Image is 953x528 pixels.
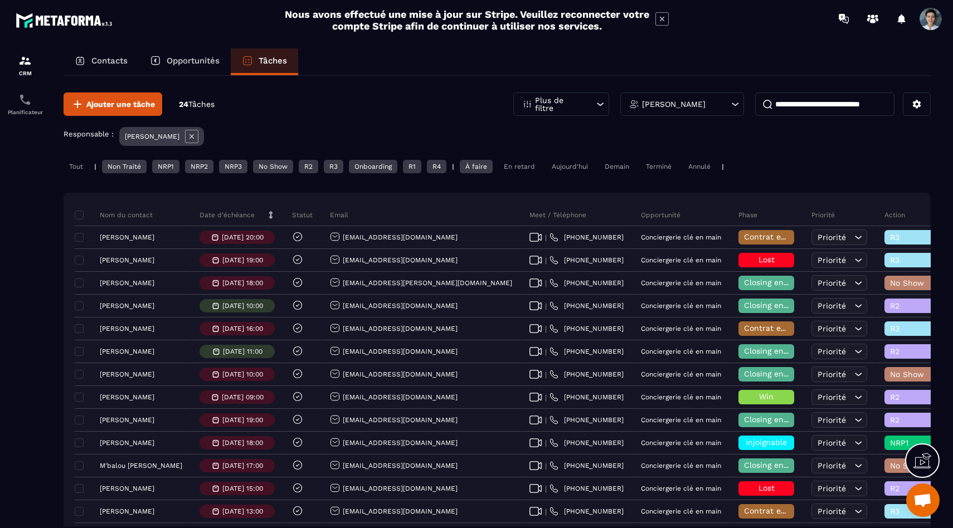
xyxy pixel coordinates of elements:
p: Conciergerie clé en main [641,279,721,287]
span: Priorité [818,438,846,447]
span: Closing en cours [744,369,808,378]
p: [DATE] 09:00 [222,393,264,401]
p: [DATE] 15:00 [222,485,263,492]
p: [PERSON_NAME] [100,233,154,241]
p: Planificateur [3,109,47,115]
p: Conciergerie clé en main [641,507,721,515]
p: Priorité [811,211,835,219]
div: Non Traité [102,160,147,173]
span: Closing en cours [744,461,808,470]
p: [DATE] 17:00 [222,462,263,470]
a: Tâches [231,48,298,75]
span: R3 [890,324,937,333]
span: | [545,416,547,424]
span: Ajouter une tâche [86,99,155,110]
span: | [545,302,547,310]
p: [PERSON_NAME] [642,100,706,108]
span: Priorité [818,484,846,493]
span: | [545,485,547,493]
span: Contrat envoyé [744,324,803,333]
span: | [545,393,547,402]
p: Tâches [259,56,287,66]
a: Contacts [64,48,139,75]
p: Conciergerie clé en main [641,485,721,492]
a: [PHONE_NUMBER] [550,438,624,447]
div: Tout [64,160,89,173]
p: [PERSON_NAME] [100,348,154,355]
p: [PERSON_NAME] [100,507,154,515]
span: Priorité [818,415,846,424]
span: R3 [890,233,937,242]
div: R3 [324,160,343,173]
span: Priorité [818,278,846,287]
span: Priorité [818,393,846,402]
p: Email [330,211,348,219]
p: [PERSON_NAME] [125,133,179,140]
p: 24 [179,99,215,110]
span: | [545,507,547,516]
p: Phase [738,211,757,219]
p: Statut [292,211,313,219]
p: Contacts [91,56,128,66]
div: Onboarding [349,160,397,173]
div: Annulé [683,160,716,173]
a: [PHONE_NUMBER] [550,324,624,333]
button: Ajouter une tâche [64,92,162,116]
span: Lost [758,255,775,264]
h2: Nous avons effectué une mise à jour sur Stripe. Veuillez reconnecter votre compte Stripe afin de ... [284,8,650,32]
span: | [545,439,547,447]
p: Conciergerie clé en main [641,348,721,355]
p: [DATE] 20:00 [222,233,264,241]
span: | [545,233,547,242]
p: Opportunités [167,56,220,66]
a: [PHONE_NUMBER] [550,233,624,242]
p: [DATE] 18:00 [222,439,263,447]
span: injoignable [746,438,787,447]
p: [PERSON_NAME] [100,302,154,310]
span: Contrat envoyé [744,232,803,241]
span: Closing en cours [744,278,808,287]
p: [PERSON_NAME] [100,439,154,447]
span: Priorité [818,256,846,265]
span: No Show [890,370,937,379]
p: Responsable : [64,130,114,138]
a: [PHONE_NUMBER] [550,415,624,424]
p: Nom du contact [77,211,153,219]
p: Conciergerie clé en main [641,302,721,310]
a: [PHONE_NUMBER] [550,370,624,379]
span: | [545,370,547,379]
a: schedulerschedulerPlanificateur [3,85,47,124]
p: Conciergerie clé en main [641,233,721,241]
div: R2 [299,160,318,173]
span: Tâches [188,100,215,109]
a: [PHONE_NUMBER] [550,484,624,493]
span: R2 [890,393,937,402]
a: formationformationCRM [3,46,47,85]
p: [PERSON_NAME] [100,279,154,287]
a: Opportunités [139,48,231,75]
p: [DATE] 11:00 [223,348,262,355]
div: No Show [253,160,293,173]
p: Conciergerie clé en main [641,370,721,378]
img: logo [16,10,116,31]
span: Priorité [818,324,846,333]
p: Conciergerie clé en main [641,325,721,333]
a: [PHONE_NUMBER] [550,461,624,470]
div: NRP2 [185,160,213,173]
p: [DATE] 10:00 [222,370,263,378]
span: Priorité [818,347,846,356]
p: [PERSON_NAME] [100,416,154,424]
div: Ouvrir le chat [906,483,940,517]
span: R3 [890,507,937,516]
span: Lost [758,483,775,492]
span: Priorité [818,233,846,242]
p: [DATE] 19:00 [222,416,263,424]
div: Demain [599,160,635,173]
div: NRP1 [152,160,179,173]
span: | [545,462,547,470]
div: R4 [427,160,446,173]
p: Date d’échéance [200,211,255,219]
span: | [545,279,547,287]
a: [PHONE_NUMBER] [550,278,624,287]
span: No Show [890,278,937,287]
